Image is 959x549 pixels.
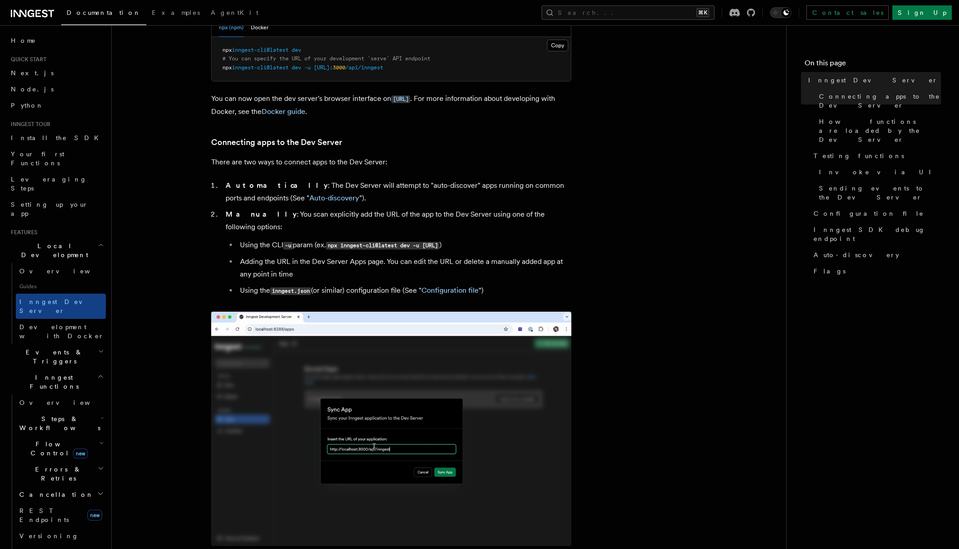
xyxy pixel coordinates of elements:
[391,94,410,103] a: [URL]
[16,414,100,432] span: Steps & Workflows
[19,268,112,275] span: Overview
[223,179,571,204] li: : The Dev Server will attempt to "auto-discover" apps running on common ports and endpoints (See ...
[7,373,97,391] span: Inngest Functions
[806,5,889,20] a: Contact sales
[814,225,941,243] span: Inngest SDK debug endpoint
[11,134,104,141] span: Install the SDK
[270,287,311,295] code: inngest.json
[16,294,106,319] a: Inngest Dev Server
[16,319,106,344] a: Development with Docker
[814,151,904,160] span: Testing functions
[16,263,106,279] a: Overview
[7,344,106,369] button: Events & Triggers
[814,209,924,218] span: Configuration file
[805,58,941,72] h4: On this page
[333,64,345,71] span: 3000
[16,411,106,436] button: Steps & Workflows
[7,146,106,171] a: Your first Functions
[7,229,37,236] span: Features
[223,208,571,297] li: : You scan explicitly add the URL of the app to the Dev Server using one of the following options:
[815,113,941,148] a: How functions are loaded by the Dev Server
[345,64,383,71] span: /api/inngest
[11,201,88,217] span: Setting up your app
[815,88,941,113] a: Connecting apps to the Dev Server
[16,440,99,458] span: Flow Control
[814,267,846,276] span: Flags
[819,92,941,110] span: Connecting apps to the Dev Server
[11,86,54,93] span: Node.js
[7,241,98,259] span: Local Development
[251,18,268,37] button: Docker
[7,263,106,344] div: Local Development
[19,298,96,314] span: Inngest Dev Server
[19,323,104,340] span: Development with Docker
[547,40,568,51] button: Copy
[16,486,106,503] button: Cancellation
[19,532,79,540] span: Versioning
[810,148,941,164] a: Testing functions
[810,222,941,247] a: Inngest SDK debug endpoint
[237,255,571,281] li: Adding the URL in the Dev Server Apps page. You can edit the URL or delete a manually added app a...
[819,184,941,202] span: Sending events to the Dev Server
[7,130,106,146] a: Install the SDK
[211,156,571,168] p: There are two ways to connect apps to the Dev Server:
[262,107,305,116] a: Docker guide
[222,47,232,53] span: npx
[7,171,106,196] a: Leveraging Steps
[292,64,301,71] span: dev
[16,395,106,411] a: Overview
[421,286,479,295] a: Configuration file
[16,490,94,499] span: Cancellation
[7,97,106,113] a: Python
[16,436,106,461] button: Flow Controlnew
[237,284,571,297] li: Using the (or similar) configuration file (See " ")
[7,348,98,366] span: Events & Triggers
[7,65,106,81] a: Next.js
[814,250,899,259] span: Auto-discovery
[7,369,106,395] button: Inngest Functions
[304,64,311,71] span: -u
[19,507,69,523] span: REST Endpoints
[819,168,939,177] span: Invoke via UI
[810,247,941,263] a: Auto-discovery
[226,210,297,218] strong: Manually
[819,117,941,144] span: How functions are loaded by the Dev Server
[309,194,359,202] a: Auto-discovery
[7,81,106,97] a: Node.js
[292,47,301,53] span: dev
[16,503,106,528] a: REST Endpointsnew
[7,56,46,63] span: Quick start
[211,136,342,149] a: Connecting apps to the Dev Server
[815,180,941,205] a: Sending events to the Dev Server
[211,312,571,546] img: Dev Server demo manually syncing an app
[232,64,289,71] span: inngest-cli@latest
[7,196,106,222] a: Setting up your app
[211,9,258,16] span: AgentKit
[11,36,36,45] span: Home
[205,3,264,24] a: AgentKit
[11,150,64,167] span: Your first Functions
[146,3,205,24] a: Examples
[815,164,941,180] a: Invoke via UI
[7,238,106,263] button: Local Development
[232,47,289,53] span: inngest-cli@latest
[314,64,333,71] span: [URL]:
[770,7,792,18] button: Toggle dark mode
[16,461,106,486] button: Errors & Retries
[810,263,941,279] a: Flags
[11,102,44,109] span: Python
[808,76,938,85] span: Inngest Dev Server
[73,449,88,458] span: new
[283,242,293,250] code: -u
[391,95,410,103] code: [URL]
[67,9,141,16] span: Documentation
[87,510,102,521] span: new
[222,64,232,71] span: npx
[810,205,941,222] a: Configuration file
[61,3,146,25] a: Documentation
[211,92,571,118] p: You can now open the dev server's browser interface on . For more information about developing wi...
[326,242,439,250] code: npx inngest-cli@latest dev -u [URL]
[16,279,106,294] span: Guides
[226,181,328,190] strong: Automatically
[219,18,244,37] button: npx (npm)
